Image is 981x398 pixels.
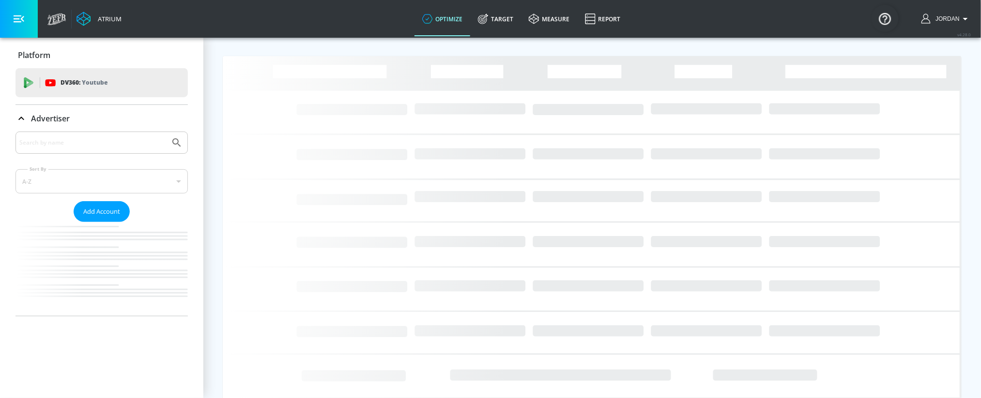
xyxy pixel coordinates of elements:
[15,132,188,316] div: Advertiser
[932,15,960,22] span: login as: jordan.patrick@zefr.com
[15,68,188,97] div: DV360: Youtube
[958,32,971,37] span: v 4.28.0
[921,13,971,25] button: Jordan
[872,5,899,32] button: Open Resource Center
[15,222,188,316] nav: list of Advertiser
[83,206,120,217] span: Add Account
[18,50,50,60] p: Platform
[470,1,521,36] a: Target
[94,15,122,23] div: Atrium
[15,105,188,132] div: Advertiser
[31,113,70,124] p: Advertiser
[61,77,107,88] p: DV360:
[19,136,166,149] input: Search by name
[77,12,122,26] a: Atrium
[82,77,107,88] p: Youtube
[521,1,577,36] a: measure
[577,1,628,36] a: Report
[15,169,188,193] div: A-Z
[28,166,48,172] label: Sort By
[15,42,188,69] div: Platform
[74,201,130,222] button: Add Account
[414,1,470,36] a: optimize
